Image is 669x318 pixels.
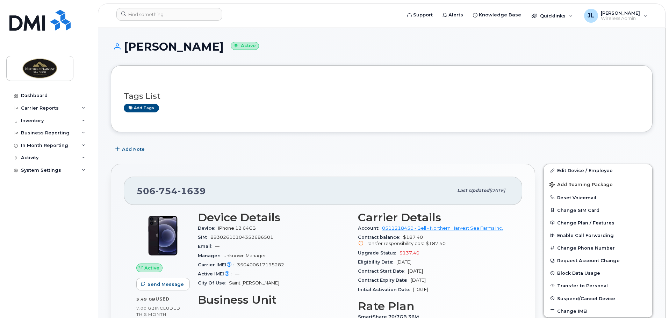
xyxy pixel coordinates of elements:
span: Contract Start Date [358,268,408,274]
span: Eligibility Date [358,259,396,265]
button: Change IMEI [544,305,652,317]
span: used [156,296,170,302]
span: Upgrade Status [358,250,400,256]
span: Manager [198,253,223,258]
button: Suspend/Cancel Device [544,292,652,305]
span: Account [358,225,382,231]
h3: Carrier Details [358,211,510,224]
span: 7.00 GB [136,306,155,311]
h1: [PERSON_NAME] [111,40,653,53]
span: Active IMEI [198,271,235,276]
button: Send Message [136,278,190,290]
span: Contract Expiry Date [358,278,411,283]
h3: Tags List [124,92,640,101]
span: Saint [PERSON_NAME] [229,280,279,286]
span: Enable Call Forwarding [557,233,614,238]
span: Add Roaming Package [549,182,613,188]
span: Add Note [122,146,145,153]
span: Email [198,244,215,249]
span: Active [144,265,159,271]
button: Enable Call Forwarding [544,229,652,242]
span: SIM [198,235,210,240]
span: City Of Use [198,280,229,286]
span: Carrier IMEI [198,262,237,267]
span: Transfer responsibility cost [365,241,424,246]
button: Block Data Usage [544,267,652,279]
a: Edit Device / Employee [544,164,652,177]
span: iPhone 12 64GB [218,225,256,231]
h3: Business Unit [198,294,350,306]
a: 0511218450 - Bell - Northern Harvest Sea Farms Inc. [382,225,503,231]
span: [DATE] [411,278,426,283]
button: Add Roaming Package [544,177,652,191]
button: Transfer to Personal [544,279,652,292]
a: Add tags [124,104,159,112]
span: 754 [156,186,178,196]
button: Reset Voicemail [544,191,652,204]
span: — [215,244,220,249]
span: Last updated [457,188,489,193]
span: Send Message [148,281,184,288]
span: included this month [136,305,180,317]
small: Active [231,42,259,50]
button: Change Phone Number [544,242,652,254]
span: Unknown Manager [223,253,266,258]
h3: Device Details [198,211,350,224]
span: 3.49 GB [136,297,156,302]
span: [DATE] [489,188,505,193]
button: Request Account Change [544,254,652,267]
span: Suspend/Cancel Device [557,296,615,301]
span: $187.40 [426,241,446,246]
span: [DATE] [408,268,423,274]
span: Device [198,225,218,231]
button: Change SIM Card [544,204,652,216]
img: iPhone_12.jpg [142,215,184,257]
span: Initial Activation Date [358,287,413,292]
span: $137.40 [400,250,419,256]
span: [DATE] [396,259,411,265]
span: Change Plan / Features [557,220,614,225]
span: 350400617195282 [237,262,284,267]
span: — [235,271,239,276]
span: $187.40 [358,235,510,247]
button: Change Plan / Features [544,216,652,229]
span: 89302610104352686501 [210,235,273,240]
span: 506 [137,186,206,196]
span: Contract balance [358,235,403,240]
button: Add Note [111,143,151,155]
h3: Rate Plan [358,300,510,312]
span: 1639 [178,186,206,196]
span: [DATE] [413,287,428,292]
iframe: Messenger Launcher [639,288,664,313]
